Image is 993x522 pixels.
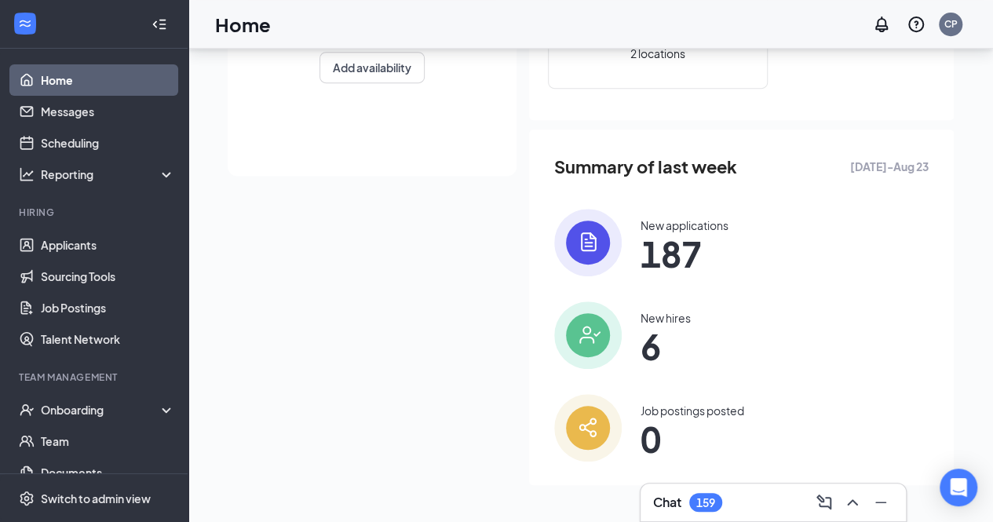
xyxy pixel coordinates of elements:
button: Add availability [319,52,425,83]
span: 0 [641,425,744,453]
div: New hires [641,310,691,326]
svg: Settings [19,491,35,506]
h3: Chat [653,494,681,511]
div: Hiring [19,206,172,219]
img: icon [554,394,622,462]
div: Reporting [41,166,176,182]
span: [DATE] - Aug 23 [850,158,929,175]
a: Sourcing Tools [41,261,175,292]
a: Messages [41,96,175,127]
span: 6 [641,332,691,360]
button: ComposeMessage [812,490,837,515]
a: Talent Network [41,323,175,355]
div: Switch to admin view [41,491,151,506]
h1: Home [215,11,271,38]
svg: UserCheck [19,402,35,418]
svg: Analysis [19,166,35,182]
a: Job Postings [41,292,175,323]
div: Team Management [19,371,172,384]
span: Summary of last week [554,153,737,181]
img: icon [554,301,622,369]
div: Open Intercom Messenger [940,469,977,506]
svg: ChevronUp [843,493,862,512]
div: CP [944,17,958,31]
svg: ComposeMessage [815,493,834,512]
a: Team [41,425,175,457]
img: icon [554,209,622,276]
a: Documents [41,457,175,488]
svg: Notifications [872,15,891,34]
a: Scheduling [41,127,175,159]
span: 187 [641,239,728,268]
a: Home [41,64,175,96]
button: ChevronUp [840,490,865,515]
svg: WorkstreamLogo [17,16,33,31]
svg: Collapse [152,16,167,32]
a: Applicants [41,229,175,261]
span: 2 locations [630,45,685,62]
div: New applications [641,217,728,233]
div: Job postings posted [641,403,744,418]
svg: QuestionInfo [907,15,925,34]
button: Minimize [868,490,893,515]
div: Onboarding [41,402,162,418]
div: 159 [696,496,715,509]
svg: Minimize [871,493,890,512]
